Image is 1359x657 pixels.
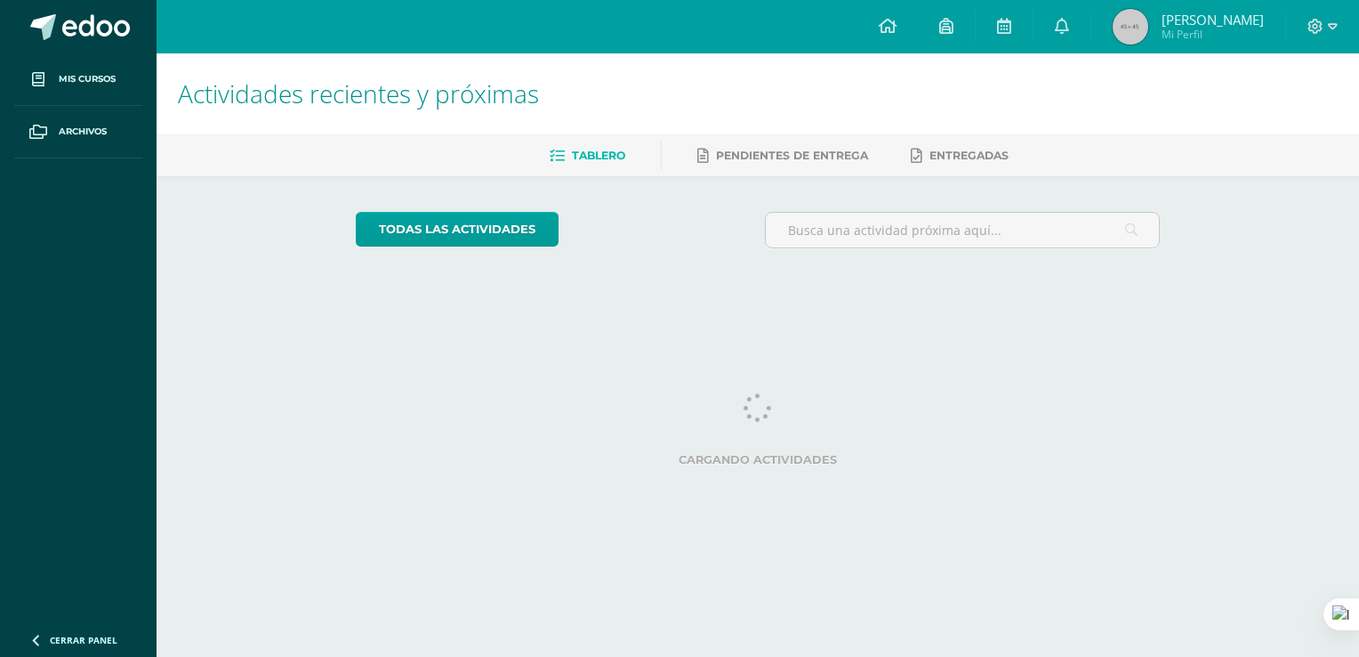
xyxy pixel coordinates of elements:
span: Mis cursos [59,72,116,86]
img: 45x45 [1113,9,1148,45]
a: Mis cursos [14,53,142,106]
a: Archivos [14,106,142,158]
span: [PERSON_NAME] [1162,11,1264,28]
a: Pendientes de entrega [697,142,868,170]
span: Tablero [572,149,625,162]
input: Busca una actividad próxima aquí... [766,213,1160,247]
span: Archivos [59,125,107,139]
a: Entregadas [911,142,1009,170]
span: Pendientes de entrega [716,149,868,162]
span: Cerrar panel [50,634,117,646]
span: Entregadas [929,149,1009,162]
a: todas las Actividades [356,212,559,247]
a: Tablero [550,142,625,170]
label: Cargando actividades [356,453,1161,466]
span: Mi Perfil [1162,27,1264,42]
span: Actividades recientes y próximas [178,77,539,110]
